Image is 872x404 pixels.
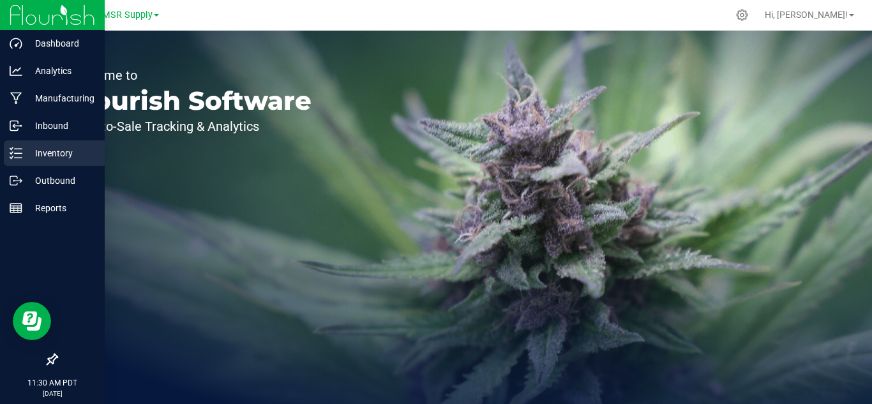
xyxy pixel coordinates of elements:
[22,63,99,79] p: Analytics
[69,69,312,82] p: Welcome to
[22,173,99,188] p: Outbound
[22,36,99,51] p: Dashboard
[22,91,99,106] p: Manufacturing
[22,146,99,161] p: Inventory
[22,118,99,133] p: Inbound
[6,377,99,389] p: 11:30 AM PDT
[10,37,22,50] inline-svg: Dashboard
[22,200,99,216] p: Reports
[69,88,312,114] p: Flourish Software
[102,10,153,20] span: MSR Supply
[10,64,22,77] inline-svg: Analytics
[10,174,22,187] inline-svg: Outbound
[10,119,22,132] inline-svg: Inbound
[734,9,750,21] div: Manage settings
[6,389,99,398] p: [DATE]
[765,10,848,20] span: Hi, [PERSON_NAME]!
[10,92,22,105] inline-svg: Manufacturing
[69,120,312,133] p: Seed-to-Sale Tracking & Analytics
[10,202,22,214] inline-svg: Reports
[13,302,51,340] iframe: Resource center
[10,147,22,160] inline-svg: Inventory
